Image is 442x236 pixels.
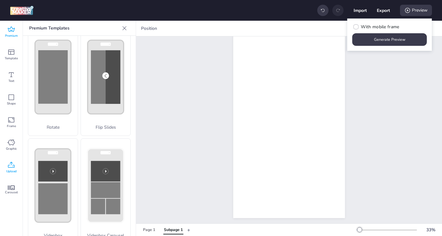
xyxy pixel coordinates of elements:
[6,146,17,151] span: Graphic
[7,124,16,129] span: Frame
[139,224,187,235] div: Tabs
[6,169,17,174] span: Upload
[81,124,130,131] p: Flip Slides
[377,4,390,17] button: Export
[8,78,14,83] span: Text
[5,190,18,195] span: Carousel
[29,21,119,36] p: Premium Templates
[187,224,190,235] button: +
[361,24,399,30] span: With mobile frame
[354,4,367,17] button: Import
[352,33,427,46] button: Generate Preview
[7,101,16,106] span: Shape
[5,33,18,38] span: Premium
[140,25,158,32] span: Position
[143,227,155,233] div: Page 1
[164,227,183,233] div: Subpage 1
[28,124,78,131] p: Rotate
[5,56,18,61] span: Template
[423,227,438,233] div: 33 %
[400,5,432,16] div: Preview
[10,6,34,15] img: logo Creative Maker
